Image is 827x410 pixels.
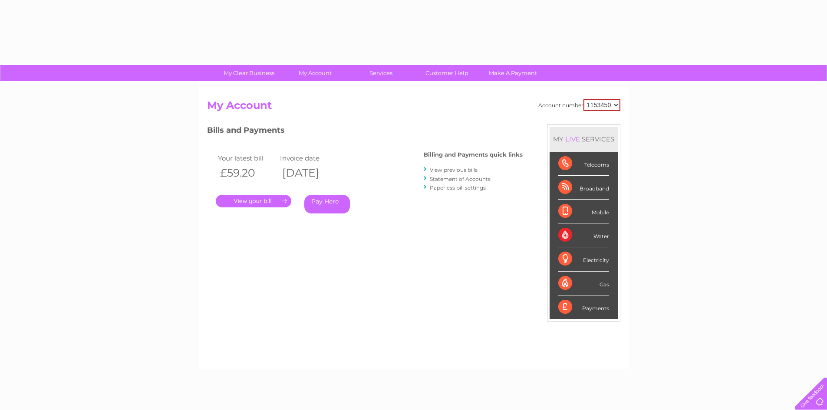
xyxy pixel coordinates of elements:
[558,176,609,200] div: Broadband
[207,124,523,139] h3: Bills and Payments
[213,65,285,81] a: My Clear Business
[563,135,582,143] div: LIVE
[345,65,417,81] a: Services
[430,184,486,191] a: Paperless bill settings
[558,247,609,271] div: Electricity
[304,195,350,213] a: Pay Here
[558,295,609,319] div: Payments
[538,99,620,111] div: Account number
[207,99,620,116] h2: My Account
[558,223,609,247] div: Water
[477,65,549,81] a: Make A Payment
[430,167,478,173] a: View previous bills
[278,152,340,164] td: Invoice date
[411,65,483,81] a: Customer Help
[558,152,609,176] div: Telecoms
[216,152,278,164] td: Your latest bill
[430,176,491,182] a: Statement of Accounts
[424,151,523,158] h4: Billing and Payments quick links
[558,200,609,223] div: Mobile
[279,65,351,81] a: My Account
[216,195,291,207] a: .
[550,127,618,151] div: MY SERVICES
[216,164,278,182] th: £59.20
[558,272,609,295] div: Gas
[278,164,340,182] th: [DATE]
